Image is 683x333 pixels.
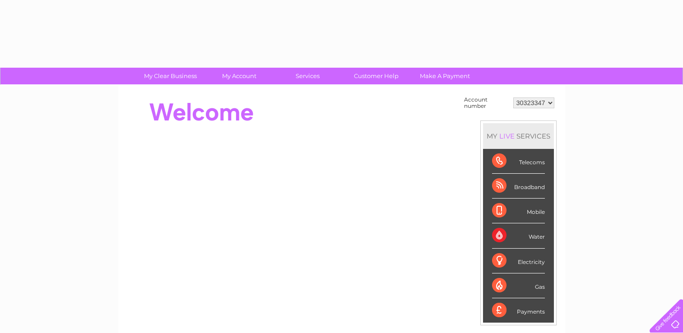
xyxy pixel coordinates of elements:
[492,199,545,223] div: Mobile
[462,94,511,111] td: Account number
[270,68,345,84] a: Services
[492,223,545,248] div: Water
[339,68,414,84] a: Customer Help
[408,68,482,84] a: Make A Payment
[492,149,545,174] div: Telecoms
[133,68,208,84] a: My Clear Business
[497,132,516,140] div: LIVE
[492,298,545,323] div: Payments
[492,273,545,298] div: Gas
[492,174,545,199] div: Broadband
[202,68,276,84] a: My Account
[483,123,554,149] div: MY SERVICES
[492,249,545,273] div: Electricity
